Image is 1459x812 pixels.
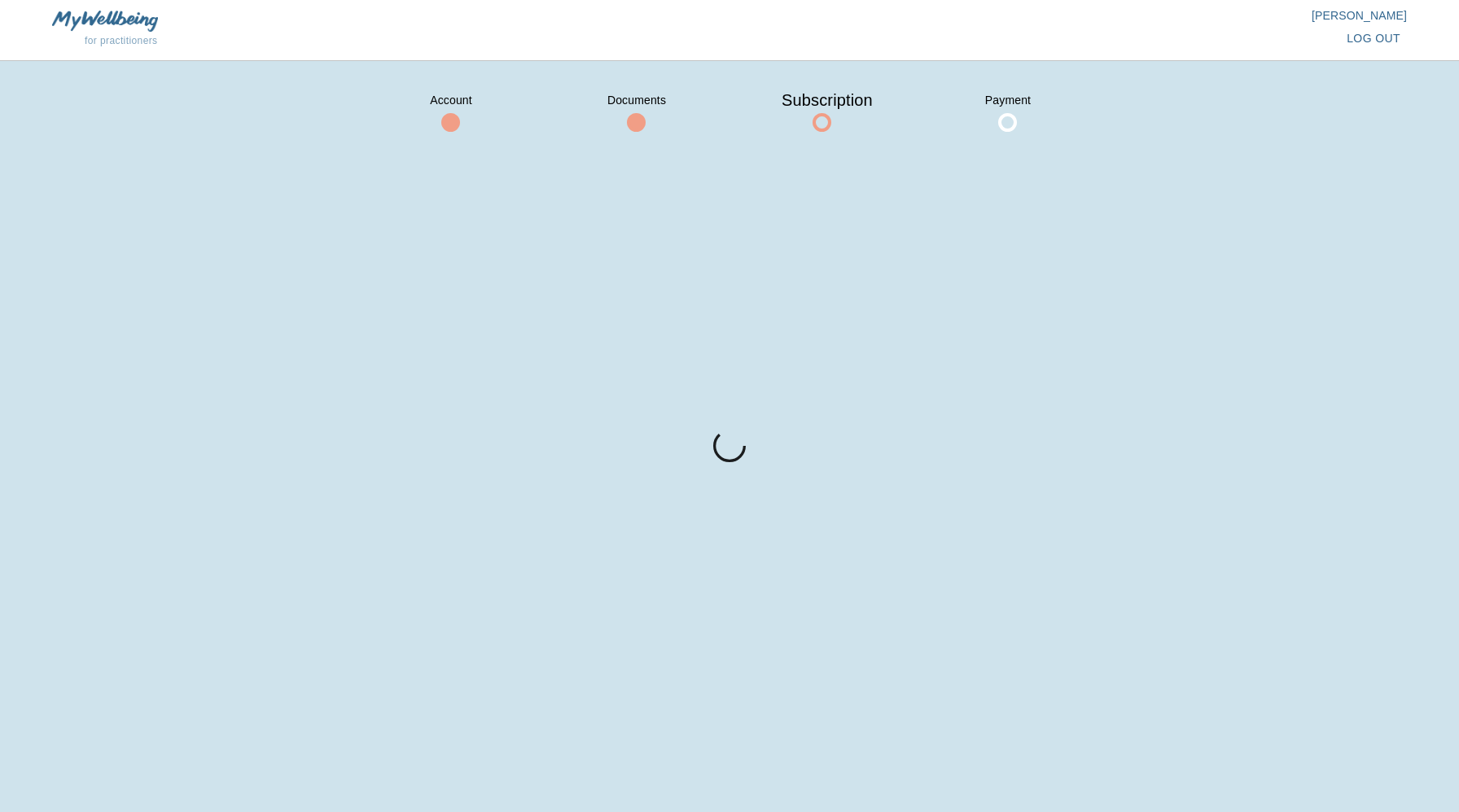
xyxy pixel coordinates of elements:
[1340,24,1407,54] button: log out
[85,35,158,46] span: for practitioners
[52,11,158,31] img: MyWellbeing
[967,87,1049,113] span: Payment
[729,7,1407,24] p: [PERSON_NAME]
[782,87,863,113] span: Subscription
[1347,28,1400,49] span: log out
[410,87,492,113] span: Account
[596,87,677,113] span: Documents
